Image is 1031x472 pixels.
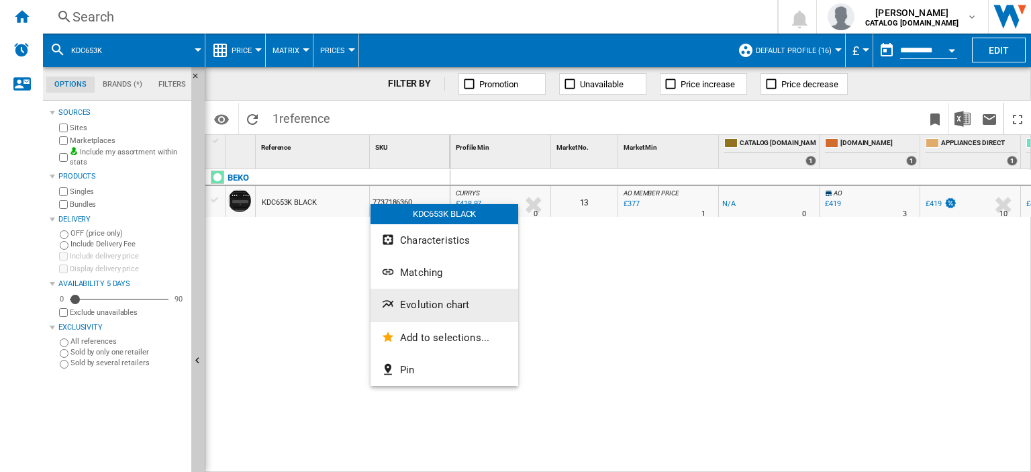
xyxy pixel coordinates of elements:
div: KDC653K BLACK [371,204,518,224]
button: Evolution chart [371,289,518,321]
button: Characteristics [371,224,518,256]
span: Characteristics [400,234,470,246]
button: Pin... [371,354,518,386]
span: Pin [400,364,414,376]
span: Add to selections... [400,332,489,344]
span: Matching [400,267,442,279]
button: Matching [371,256,518,289]
button: Add to selections... [371,322,518,354]
span: Evolution chart [400,299,469,311]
